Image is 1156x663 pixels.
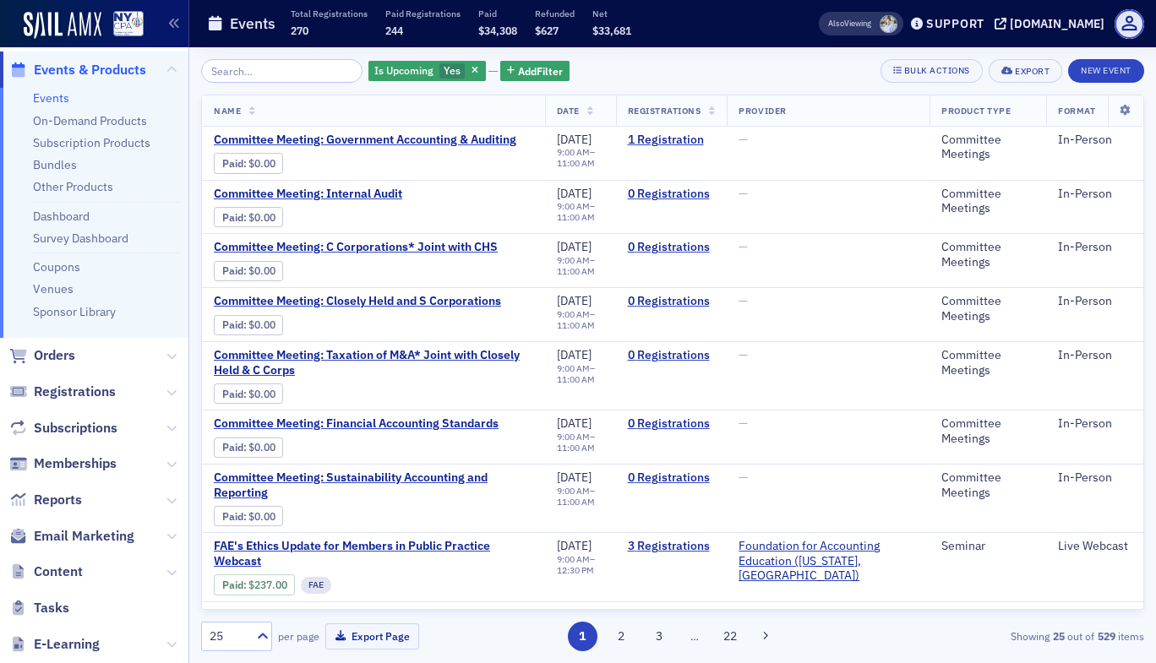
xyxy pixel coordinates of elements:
[557,265,595,277] time: 11:00 AM
[1058,294,1131,309] div: In-Person
[222,211,243,224] a: Paid
[557,373,595,385] time: 11:00 AM
[222,441,243,454] a: Paid
[628,470,716,486] a: 0 Registrations
[739,132,748,147] span: —
[739,416,748,431] span: —
[248,157,275,170] span: $0.00
[557,157,595,169] time: 11:00 AM
[214,133,516,148] a: Committee Meeting: Government Accounting & Auditing
[214,416,499,432] a: Committee Meeting: Financial Accounting Standards
[214,105,241,117] span: Name
[248,264,275,277] span: $0.00
[716,622,745,651] button: 22
[33,113,147,128] a: On-Demand Products
[214,437,283,458] div: Paid: 0 - $0
[557,553,590,565] time: 9:00 AM
[500,61,570,82] button: AddFilter
[557,147,604,169] div: –
[214,608,507,623] a: FAE's Ethics Update for Members in Business Webcast
[557,564,594,576] time: 12:30 PM
[248,211,275,224] span: $0.00
[592,24,631,37] span: $33,681
[33,304,116,319] a: Sponsor Library
[628,294,716,309] a: 0 Registrations
[222,318,248,331] span: :
[1058,240,1131,255] div: In-Person
[214,470,533,500] a: Committee Meeting: Sustainability Accounting and Reporting
[214,294,501,309] span: Committee Meeting: Closely Held and S Corporations
[9,454,117,473] a: Memberships
[24,12,101,39] img: SailAMX
[881,59,983,83] button: Bulk Actions
[628,187,716,202] a: 0 Registrations
[222,157,248,170] span: :
[385,8,461,19] p: Paid Registrations
[557,538,592,553] span: [DATE]
[33,281,74,296] a: Venues
[941,133,1034,162] div: Committee Meetings
[842,628,1144,644] div: Showing out of items
[222,510,248,523] span: :
[9,419,117,437] a: Subscriptions
[628,539,716,554] a: 3 Registrations
[904,66,970,75] div: Bulk Actions
[739,539,918,584] a: Foundation for Accounting Education ([US_STATE], [GEOGRAPHIC_DATA])
[33,179,113,194] a: Other Products
[113,11,144,37] img: SailAMX
[557,607,592,622] span: [DATE]
[9,562,83,581] a: Content
[557,200,590,212] time: 9:00 AM
[592,8,631,19] p: Net
[557,201,604,223] div: –
[291,24,308,37] span: 270
[1094,628,1118,644] strong: 529
[33,90,69,106] a: Events
[941,470,1034,500] div: Committee Meetings
[941,187,1034,216] div: Committee Meetings
[34,491,82,509] span: Reports
[557,255,604,277] div: –
[33,259,80,274] a: Coupons
[628,133,716,148] a: 1 Registration
[557,486,604,508] div: –
[557,432,604,454] div: –
[739,539,918,584] span: Foundation for Accounting Education (New York, NY)
[941,608,1034,623] div: Seminar
[557,554,604,576] div: –
[248,579,287,591] span: $237.00
[230,14,275,34] h1: Events
[222,157,243,170] a: Paid
[248,318,275,331] span: $0.00
[9,383,116,401] a: Registrations
[1058,187,1131,202] div: In-Person
[557,186,592,201] span: [DATE]
[1015,67,1050,76] div: Export
[214,187,498,202] span: Committee Meeting: Internal Audit
[34,419,117,437] span: Subscriptions
[739,608,918,653] a: Foundation for Accounting Education ([US_STATE], [GEOGRAPHIC_DATA])
[1058,416,1131,432] div: In-Person
[557,347,592,362] span: [DATE]
[201,59,363,83] input: Search…
[478,24,517,37] span: $34,308
[739,608,918,653] span: Foundation for Accounting Education (New York, NY)
[557,105,580,117] span: Date
[222,579,243,591] a: Paid
[518,63,563,79] span: Add Filter
[34,635,100,654] span: E-Learning
[214,153,283,173] div: Paid: 0 - $0
[557,470,592,485] span: [DATE]
[828,18,844,29] div: Also
[628,105,701,117] span: Registrations
[941,416,1034,446] div: Committee Meetings
[9,635,100,654] a: E-Learning
[291,8,368,19] p: Total Registrations
[33,231,128,246] a: Survey Dashboard
[1068,62,1144,77] a: New Event
[557,132,592,147] span: [DATE]
[828,18,871,30] span: Viewing
[222,318,243,331] a: Paid
[34,346,75,365] span: Orders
